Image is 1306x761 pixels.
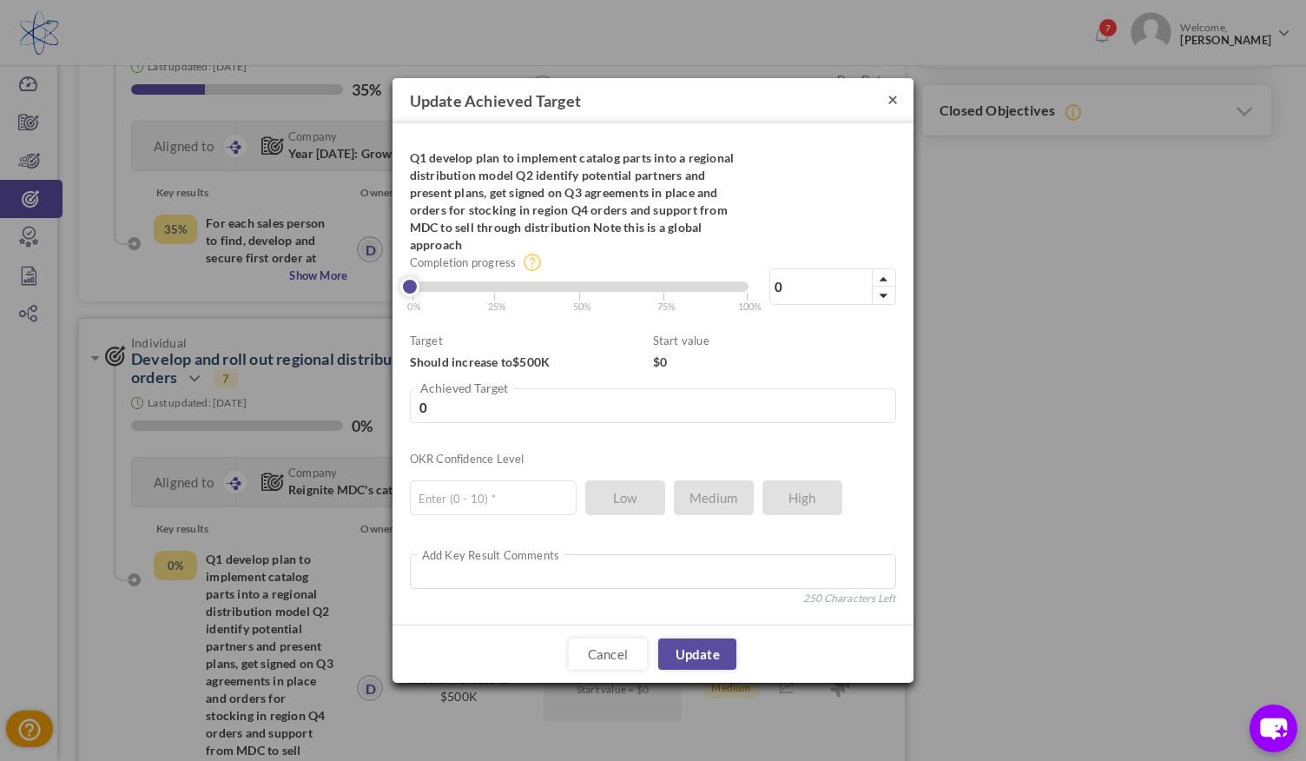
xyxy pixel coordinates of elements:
[887,89,898,108] button: ×
[663,287,676,314] span: |
[410,281,749,292] div: Completed Percentage
[578,287,592,314] span: |
[407,301,420,312] small: 0%
[803,590,896,607] span: 250 Characters Left
[653,354,667,369] span: $0
[493,287,507,314] span: |
[410,354,653,371] p: Should increase to
[569,639,647,670] a: Cancel
[573,301,592,312] small: 50%
[658,639,736,670] a: Update
[488,301,507,312] small: 25%
[410,332,443,349] label: Target
[512,354,550,369] span: $500K
[746,287,762,314] span: |
[657,301,676,312] small: 75%
[653,332,709,349] label: Start value
[1250,705,1297,752] button: chat-button
[412,287,420,314] span: |
[410,450,524,467] label: OKR Confidence Level
[417,546,565,564] label: Add Key Result Comments
[392,78,914,123] h4: Update Achieved Target
[738,301,762,312] small: 100%
[410,149,749,254] h4: Q1 develop plan to implement catalog parts into a regional distribution model Q2 identify potenti...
